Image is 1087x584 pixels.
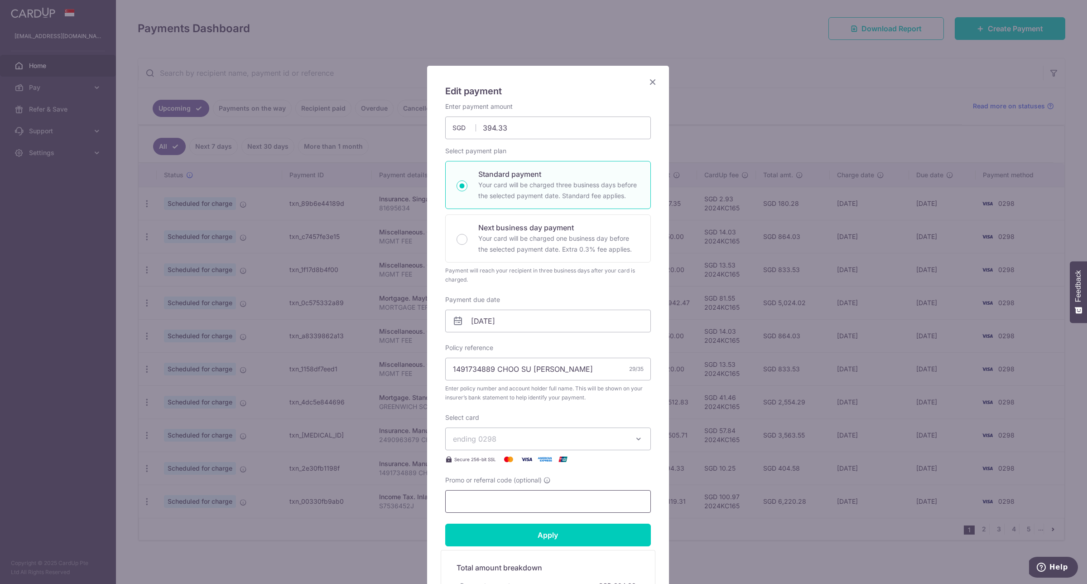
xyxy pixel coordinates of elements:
[536,454,554,465] img: American Express
[478,169,640,180] p: Standard payment
[518,454,536,465] img: Visa
[457,562,640,573] h5: Total amount breakdown
[453,434,496,443] span: ending 0298
[500,454,518,465] img: Mastercard
[454,456,496,463] span: Secure 256-bit SSL
[445,266,651,284] div: Payment will reach your recipient in three business days after your card is charged.
[478,180,640,201] p: Your card will be charged three business days before the selected payment date. Standard fee appl...
[629,365,644,374] div: 29/35
[445,102,513,111] label: Enter payment amount
[445,384,651,402] span: Enter policy number and account holder full name. This will be shown on your insurer’s bank state...
[445,476,542,485] span: Promo or referral code (optional)
[452,123,476,132] span: SGD
[445,524,651,546] input: Apply
[445,428,651,450] button: ending 0298
[1029,557,1078,579] iframe: Opens a widget where you can find more information
[445,146,506,156] label: Select payment plan
[445,310,651,332] input: DD / MM / YYYY
[445,295,500,304] label: Payment due date
[445,117,651,139] input: 0.00
[647,77,658,88] button: Close
[1074,270,1082,302] span: Feedback
[445,343,493,352] label: Policy reference
[478,233,640,255] p: Your card will be charged one business day before the selected payment date. Extra 0.3% fee applies.
[445,84,651,98] h5: Edit payment
[478,222,640,233] p: Next business day payment
[1070,261,1087,323] button: Feedback - Show survey
[554,454,572,465] img: UnionPay
[445,413,479,422] label: Select card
